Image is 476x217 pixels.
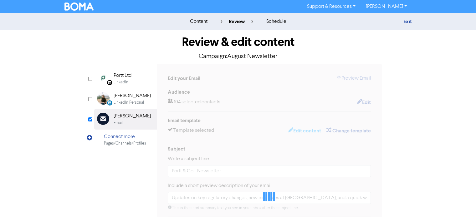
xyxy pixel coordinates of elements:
[445,187,476,217] iframe: Chat Widget
[97,72,110,84] img: Linkedin
[302,2,361,12] a: Support & Resources
[403,18,412,25] a: Exit
[114,72,131,79] div: Portt Ltd
[190,18,207,25] div: content
[97,92,110,105] img: LinkedinPersonal
[104,133,146,141] div: Connect more
[114,92,151,100] div: [PERSON_NAME]
[114,120,123,126] div: Email
[266,18,286,25] div: schedule
[94,109,157,129] div: [PERSON_NAME]Email
[220,18,253,25] div: review
[94,89,157,109] div: LinkedinPersonal [PERSON_NAME]LinkedIn Personal
[361,2,412,12] a: [PERSON_NAME]
[94,35,382,49] h1: Review & edit content
[94,130,157,150] div: Connect morePages/Channels/Profiles
[64,2,94,11] img: BOMA Logo
[114,79,128,85] div: LinkedIn
[94,68,157,89] div: Linkedin Portt LtdLinkedIn
[104,141,146,146] div: Pages/Channels/Profiles
[94,52,382,61] p: Campaign: August Newsletter
[114,100,144,106] div: LinkedIn Personal
[114,112,151,120] div: [PERSON_NAME]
